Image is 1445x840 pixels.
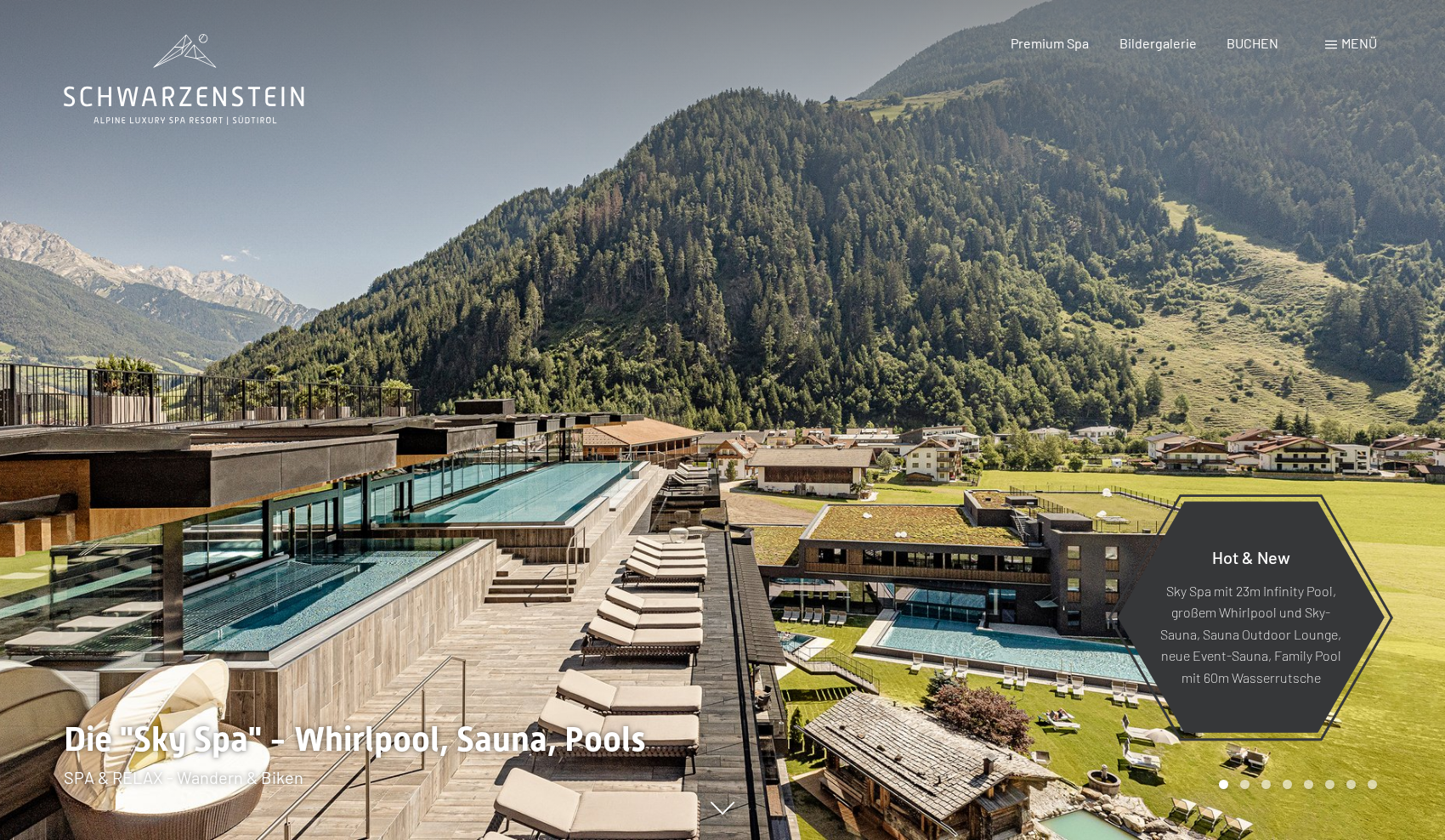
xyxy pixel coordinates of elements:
[1159,579,1343,688] p: Sky Spa mit 23m Infinity Pool, großem Whirlpool und Sky-Sauna, Sauna Outdoor Lounge, neue Event-S...
[1283,780,1292,789] div: Carousel Page 4
[1261,780,1271,789] div: Carousel Page 3
[1240,780,1249,789] div: Carousel Page 2
[1227,35,1278,51] a: BUCHEN
[1213,780,1377,789] div: Carousel Pagination
[1346,780,1356,789] div: Carousel Page 7
[1368,780,1377,789] div: Carousel Page 8
[1212,546,1290,567] span: Hot & New
[1116,500,1385,734] a: Hot & New Sky Spa mit 23m Infinity Pool, großem Whirlpool und Sky-Sauna, Sauna Outdoor Lounge, ne...
[1325,780,1334,789] div: Carousel Page 6
[1304,780,1313,789] div: Carousel Page 5
[1341,35,1377,51] span: Menü
[1219,780,1228,789] div: Carousel Page 1 (Current Slide)
[1011,35,1089,51] a: Premium Spa
[1119,35,1197,51] a: Bildergalerie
